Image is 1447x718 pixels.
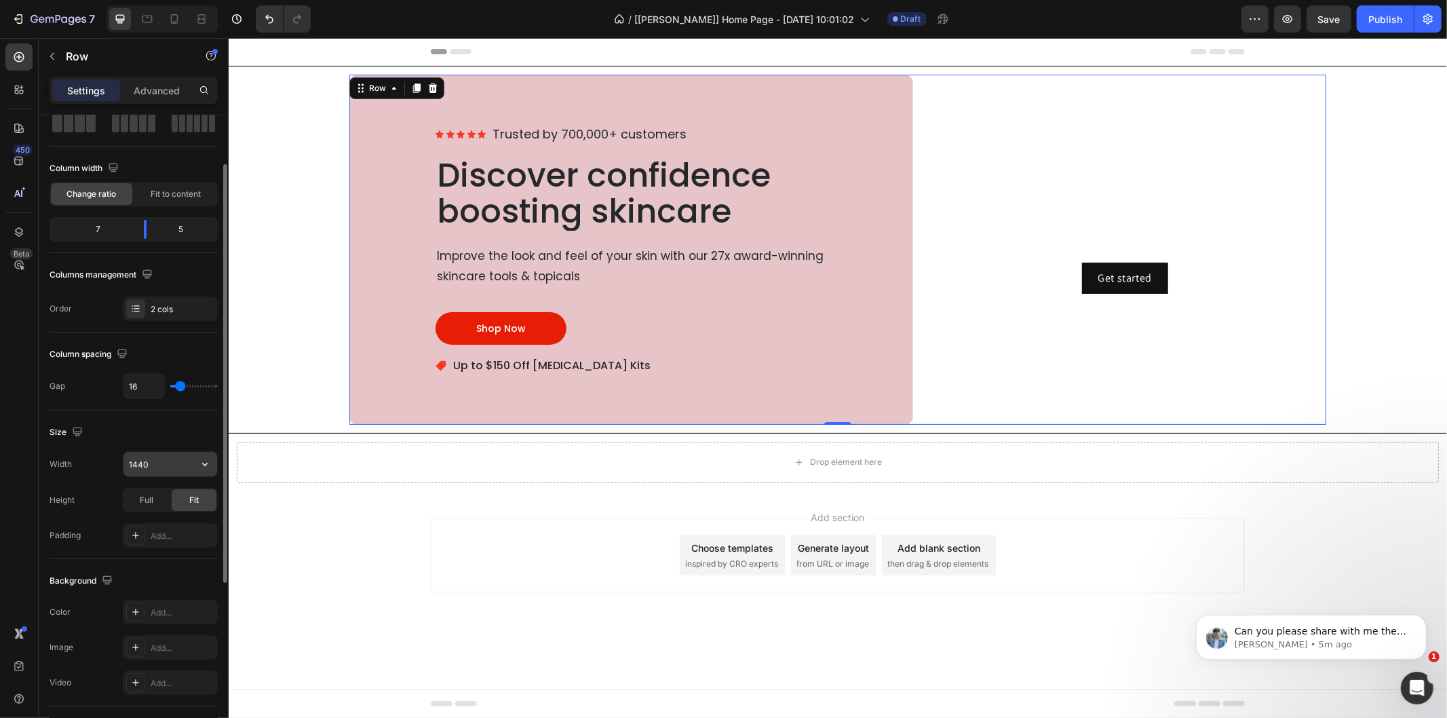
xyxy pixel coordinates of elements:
[207,322,218,333] img: gempages_582461338656179032-4ace69dc-cb29-4ef9-8b4c-db50c85b6e60.svg
[225,322,422,334] p: Up to $150 Off [MEDICAL_DATA] Kits
[66,48,181,64] p: Row
[695,37,1098,339] div: Background Image
[123,374,164,398] input: Auto
[249,92,257,100] img: gempages_582461338656179032-37f501f1-b84a-4d1f-8433-4f95452a1b72.svg
[853,225,940,256] button: Get started
[50,423,85,442] div: Size
[10,248,33,259] div: Beta
[695,37,1098,339] video: Video
[457,520,549,532] span: inspired by CRO experts
[577,472,642,487] span: Add section
[89,11,95,27] p: 7
[581,419,653,430] div: Drop element here
[248,284,297,297] p: Shop Now
[870,233,924,248] div: Get started
[901,13,921,25] span: Draft
[13,145,33,155] div: 450
[67,188,117,200] span: Change ratio
[151,677,214,689] div: Add...
[1307,5,1351,33] button: Save
[50,641,73,654] div: Image
[50,266,155,284] div: Columns management
[50,677,71,689] div: Video
[1401,672,1433,704] iframe: Intercom live chat
[123,452,217,476] input: Auto
[229,38,1447,718] iframe: To enrich screen reader interactions, please activate Accessibility in Grammarly extension settings
[151,303,214,316] div: 2 cols
[1368,12,1402,26] div: Publish
[659,520,760,532] span: then drag & drop elements
[1357,5,1414,33] button: Publish
[52,220,133,239] div: 7
[134,83,180,98] p: Advanced
[50,606,71,618] div: Color
[50,572,115,590] div: Background
[50,303,72,315] div: Order
[239,92,247,100] img: gempages_582461338656179032-37f501f1-b84a-4d1f-8433-4f95452a1b72.svg
[264,90,458,103] p: Trusted by 700,000+ customers
[1429,651,1440,662] span: 1
[50,458,72,470] div: Width
[1318,14,1340,25] span: Save
[50,159,121,178] div: Column width
[629,12,632,26] span: /
[256,5,311,33] div: Undo/Redo
[706,166,1087,214] div: This is your text block. Click to edit and make it your own. Share your product's story or servic...
[50,380,65,392] div: Gap
[463,503,545,517] div: Choose templates
[151,530,214,542] div: Add...
[635,12,855,26] span: [[PERSON_NAME]] Home Page - [DATE] 10:01:02
[208,119,596,191] p: Discover confidence boosting skincare
[706,119,1087,155] h2: Click here to edit heading
[138,44,160,56] div: Row
[189,494,199,506] span: Fit
[669,503,752,517] div: Add blank section
[140,494,153,506] span: Full
[151,642,214,654] div: Add...
[208,208,596,248] p: Improve the look and feel of your skin with our 27x award-winning skincare tools & topicals
[5,5,101,33] button: 7
[1176,586,1447,681] iframe: Intercom notifications message
[67,83,105,98] p: Settings
[570,503,641,517] div: Generate layout
[50,345,130,364] div: Column spacing
[157,220,215,239] div: 5
[568,520,640,532] span: from URL or image
[207,274,338,307] button: <p>Shop Now</p>
[151,188,201,200] span: Fit to content
[50,494,75,506] div: Height
[50,529,81,542] div: Padding
[151,607,214,619] div: Add...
